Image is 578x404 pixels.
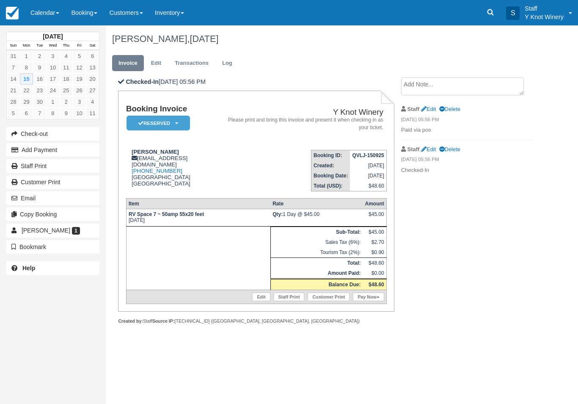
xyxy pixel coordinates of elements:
[86,62,99,73] a: 13
[6,224,99,237] a: [PERSON_NAME] 1
[60,41,73,50] th: Thu
[252,293,270,301] a: Edit
[112,55,144,72] a: Invoice
[274,293,305,301] a: Staff Print
[20,85,33,96] a: 22
[352,152,384,158] strong: QVLJ-150925
[407,106,420,112] strong: Staff
[6,208,99,221] button: Copy Booking
[270,209,363,226] td: 1 Day @ $45.00
[60,50,73,62] a: 4
[60,73,73,85] a: 18
[126,149,225,187] div: [EMAIL_ADDRESS][DOMAIN_NAME] [GEOGRAPHIC_DATA] [GEOGRAPHIC_DATA]
[86,73,99,85] a: 20
[73,73,86,85] a: 19
[129,211,204,217] strong: RV Space 7 ~ 50amp 55x20 feet
[439,146,460,152] a: Delete
[126,209,270,226] td: [DATE]
[6,143,99,157] button: Add Payment
[401,156,533,165] em: [DATE] 05:56 PM
[145,55,168,72] a: Edit
[73,108,86,119] a: 10
[33,96,46,108] a: 30
[7,85,20,96] a: 21
[270,198,363,209] th: Rate
[73,50,86,62] a: 5
[270,247,363,258] td: Tourism Tax (2%):
[365,211,384,224] div: $45.00
[33,73,46,85] a: 16
[363,257,386,268] td: $48.60
[6,261,99,275] a: Help
[439,106,460,112] a: Delete
[33,62,46,73] a: 9
[311,150,350,160] th: Booking ID:
[7,62,20,73] a: 7
[270,257,363,268] th: Total:
[350,181,386,191] td: $48.60
[525,13,564,21] p: Y Knot Winery
[60,62,73,73] a: 11
[22,265,35,271] b: Help
[270,237,363,247] td: Sales Tax (6%):
[73,62,86,73] a: 12
[33,85,46,96] a: 23
[20,73,33,85] a: 15
[363,247,386,258] td: $0.90
[6,127,99,141] button: Check-out
[152,318,175,324] strong: Source IP:
[421,106,436,112] a: Edit
[6,175,99,189] a: Customer Print
[216,55,239,72] a: Log
[228,108,383,117] h2: Y Knot Winery
[350,160,386,171] td: [DATE]
[86,50,99,62] a: 6
[20,108,33,119] a: 6
[311,181,350,191] th: Total (USD):
[118,318,143,324] strong: Created by:
[20,50,33,62] a: 1
[46,73,59,85] a: 17
[33,50,46,62] a: 2
[112,34,533,44] h1: [PERSON_NAME],
[7,108,20,119] a: 5
[73,85,86,96] a: 26
[270,268,363,279] th: Amount Paid:
[353,293,384,301] a: Pay Now
[132,168,182,174] a: [PHONE_NUMBER]
[6,7,19,19] img: checkfront-main-nav-mini-logo.png
[126,78,159,85] b: Checked-In
[46,96,59,108] a: 1
[86,108,99,119] a: 11
[7,96,20,108] a: 28
[20,96,33,108] a: 29
[506,6,520,20] div: S
[72,227,80,235] span: 1
[401,166,533,174] p: Checked-In
[401,126,533,134] p: Paid via pos
[311,160,350,171] th: Created:
[43,33,63,40] strong: [DATE]
[421,146,436,152] a: Edit
[46,50,59,62] a: 3
[407,146,420,152] strong: Staff
[46,41,59,50] th: Wed
[46,108,59,119] a: 8
[401,116,533,125] em: [DATE] 05:56 PM
[311,171,350,181] th: Booking Date:
[6,240,99,254] button: Bookmark
[86,85,99,96] a: 27
[270,279,363,290] th: Balance Due:
[46,62,59,73] a: 10
[60,96,73,108] a: 2
[46,85,59,96] a: 24
[86,96,99,108] a: 4
[525,4,564,13] p: Staff
[132,149,179,155] strong: [PERSON_NAME]
[272,211,283,217] strong: Qty
[22,227,70,234] span: [PERSON_NAME]
[118,318,394,324] div: Staff [TECHNICAL_ID] ([GEOGRAPHIC_DATA], [GEOGRAPHIC_DATA], [GEOGRAPHIC_DATA])
[118,77,394,86] p: [DATE] 05:56 PM
[228,116,383,131] address: Please print and bring this invoice and present it when checking in as your ticket.
[86,41,99,50] th: Sat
